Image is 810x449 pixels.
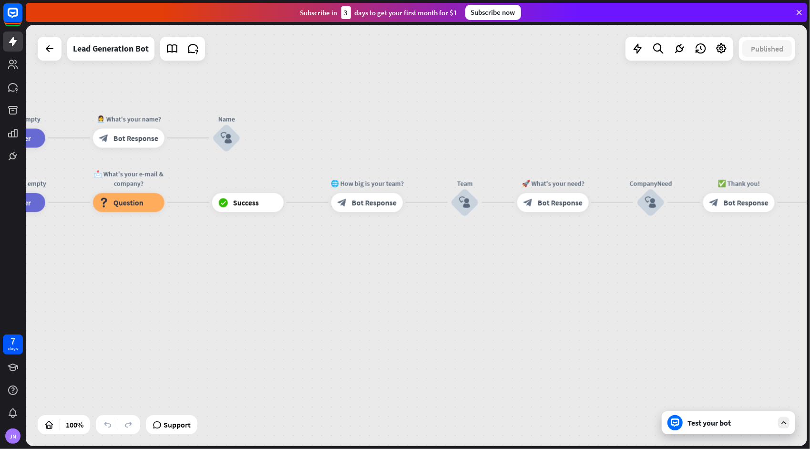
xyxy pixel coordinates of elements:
[459,197,471,208] i: block_user_input
[510,178,596,188] div: 🚀 What's your need?
[724,198,769,207] span: Bot Response
[352,198,397,207] span: Bot Response
[465,5,521,20] div: Subscribe now
[14,133,31,143] span: Filter
[233,198,259,207] span: Success
[341,6,351,19] div: 3
[113,198,144,207] span: Question
[73,37,149,61] div: Lead Generation Bot
[164,417,191,432] span: Support
[86,114,172,124] div: 👩‍💼 What's your name?
[14,198,31,207] span: Filter
[338,198,347,207] i: block_bot_response
[709,198,719,207] i: block_bot_response
[538,198,583,207] span: Bot Response
[198,114,255,124] div: Name
[5,428,21,444] div: JN
[300,6,458,19] div: Subscribe in days to get your first month for $1
[696,178,782,188] div: ✅ Thank you!
[436,178,493,188] div: Team
[86,169,172,188] div: 📩 What's your e-mail & company?
[99,133,109,143] i: block_bot_response
[218,198,228,207] i: block_success
[8,4,36,32] button: Open LiveChat chat widget
[221,132,232,144] i: block_user_input
[742,40,792,57] button: Published
[8,345,18,352] div: days
[3,334,23,355] a: 7 days
[63,417,86,432] div: 100%
[10,337,15,345] div: 7
[687,418,773,428] div: Test your bot
[645,197,656,208] i: block_user_input
[99,198,109,207] i: block_question
[324,178,410,188] div: 🌐 How big is your team?
[622,178,679,188] div: CompanyNeed
[523,198,533,207] i: block_bot_response
[113,133,158,143] span: Bot Response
